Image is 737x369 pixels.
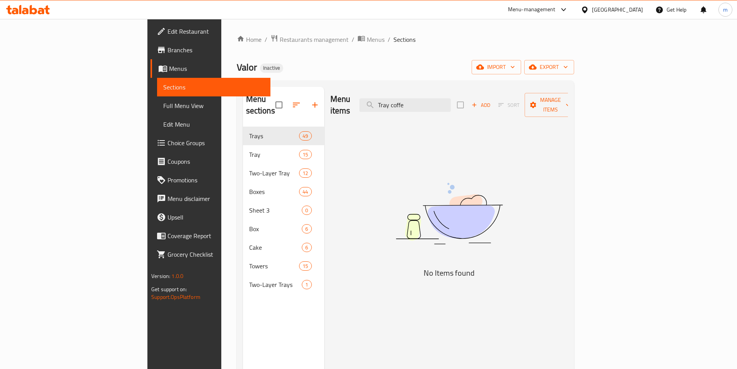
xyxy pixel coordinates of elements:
[302,244,311,251] span: 6
[302,281,311,288] span: 1
[150,152,270,171] a: Coupons
[243,145,324,164] div: Tray15
[302,280,311,289] div: items
[302,207,311,214] span: 0
[243,201,324,220] div: Sheet 30
[302,224,311,233] div: items
[150,171,270,189] a: Promotions
[260,64,283,73] div: Inactive
[151,271,170,281] span: Version:
[299,261,311,271] div: items
[243,127,324,145] div: Trays49
[493,99,525,111] span: Select section first
[157,96,270,115] a: Full Menu View
[157,78,270,96] a: Sections
[280,35,349,44] span: Restaurants management
[243,164,324,182] div: Two-Layer Tray12
[168,157,264,166] span: Coupons
[249,168,299,178] span: Two-Layer Tray
[478,62,515,72] span: import
[723,5,728,14] span: m
[299,188,311,196] span: 44
[157,115,270,134] a: Edit Menu
[249,150,299,159] span: Tray
[270,34,349,45] a: Restaurants management
[302,225,311,233] span: 6
[150,189,270,208] a: Menu disclaimer
[150,59,270,78] a: Menus
[249,206,302,215] span: Sheet 3
[302,206,311,215] div: items
[150,41,270,59] a: Branches
[169,64,264,73] span: Menus
[530,62,568,72] span: export
[249,187,299,196] span: Boxes
[469,99,493,111] span: Add item
[168,45,264,55] span: Branches
[163,120,264,129] span: Edit Menu
[150,134,270,152] a: Choice Groups
[168,231,264,240] span: Coverage Report
[388,35,390,44] li: /
[249,224,302,233] span: Box
[163,101,264,110] span: Full Menu View
[168,213,264,222] span: Upsell
[243,220,324,238] div: Box6
[470,101,491,110] span: Add
[249,261,299,271] span: Towers
[299,132,311,140] span: 49
[508,5,556,14] div: Menu-management
[330,93,351,117] h2: Menu items
[299,150,311,159] div: items
[531,95,570,115] span: Manage items
[168,138,264,148] span: Choice Groups
[243,275,324,294] div: Two-Layer Trays1
[151,292,200,302] a: Support.OpsPlatform
[151,284,187,294] span: Get support on:
[352,35,354,44] li: /
[168,250,264,259] span: Grocery Checklist
[168,194,264,203] span: Menu disclaimer
[367,35,385,44] span: Menus
[299,170,311,177] span: 12
[469,99,493,111] button: Add
[299,131,311,141] div: items
[168,27,264,36] span: Edit Restaurant
[171,271,183,281] span: 1.0.0
[168,175,264,185] span: Promotions
[302,243,311,252] div: items
[524,60,574,74] button: export
[150,208,270,227] a: Upsell
[249,243,302,252] span: Cake
[271,97,287,113] span: Select all sections
[243,124,324,297] nav: Menu sections
[306,96,324,114] button: Add section
[163,82,264,92] span: Sections
[359,98,451,112] input: search
[299,151,311,158] span: 15
[243,257,324,275] div: Towers15
[150,227,270,245] a: Coverage Report
[237,34,574,45] nav: breadcrumb
[299,263,311,270] span: 15
[393,35,416,44] span: Sections
[525,93,576,117] button: Manage items
[299,168,311,178] div: items
[287,96,306,114] span: Sort sections
[299,187,311,196] div: items
[260,65,283,71] span: Inactive
[352,162,546,265] img: dish.svg
[150,22,270,41] a: Edit Restaurant
[357,34,385,45] a: Menus
[249,280,302,289] span: Two-Layer Trays
[249,131,299,141] span: Trays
